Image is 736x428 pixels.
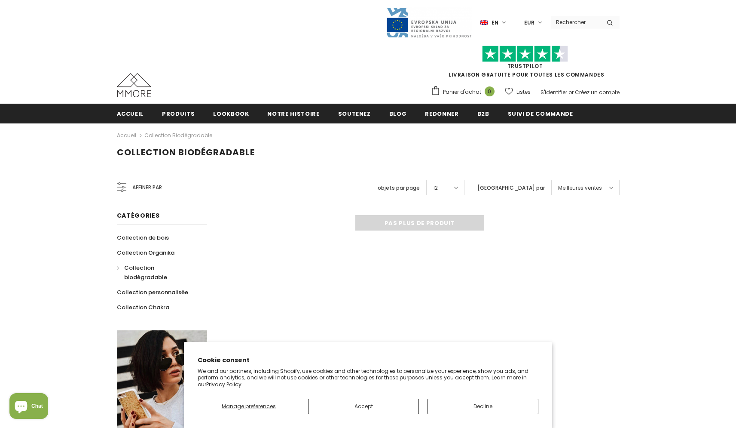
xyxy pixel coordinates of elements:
[492,18,498,27] span: en
[117,300,169,315] a: Collection Chakra
[389,110,407,118] span: Blog
[508,110,573,118] span: Suivi de commande
[505,84,531,99] a: Listes
[117,285,188,300] a: Collection personnalisée
[117,130,136,141] a: Accueil
[428,399,538,414] button: Decline
[386,18,472,26] a: Javni Razpis
[431,86,499,99] a: Panier d'achat 0
[551,16,600,28] input: Search Site
[508,104,573,123] a: Suivi de commande
[558,184,602,192] span: Meilleures ventes
[117,234,169,242] span: Collection de bois
[144,132,212,139] a: Collection biodégradable
[378,184,420,192] label: objets par page
[267,110,319,118] span: Notre histoire
[575,89,620,96] a: Créez un compte
[213,110,249,118] span: Lookbook
[162,104,195,123] a: Produits
[477,110,489,118] span: B2B
[507,62,543,70] a: TrustPilot
[117,249,174,257] span: Collection Organika
[482,46,568,62] img: Faites confiance aux étoiles pilotes
[7,393,51,421] inbox-online-store-chat: Shopify online store chat
[425,104,458,123] a: Redonner
[386,7,472,38] img: Javni Razpis
[117,288,188,296] span: Collection personnalisée
[132,183,162,192] span: Affiner par
[524,18,534,27] span: EUR
[117,230,169,245] a: Collection de bois
[198,399,299,414] button: Manage preferences
[338,110,371,118] span: soutenez
[198,356,538,365] h2: Cookie consent
[338,104,371,123] a: soutenez
[124,264,167,281] span: Collection biodégradable
[117,146,255,158] span: Collection biodégradable
[389,104,407,123] a: Blog
[308,399,419,414] button: Accept
[431,49,620,78] span: LIVRAISON GRATUITE POUR TOUTES LES COMMANDES
[433,184,438,192] span: 12
[198,368,538,388] p: We and our partners, including Shopify, use cookies and other technologies to personalize your ex...
[213,104,249,123] a: Lookbook
[117,110,144,118] span: Accueil
[267,104,319,123] a: Notre histoire
[480,19,488,26] img: i-lang-1.png
[568,89,574,96] span: or
[443,88,481,96] span: Panier d'achat
[206,381,241,388] a: Privacy Policy
[117,104,144,123] a: Accueil
[541,89,567,96] a: S'identifier
[477,104,489,123] a: B2B
[222,403,276,410] span: Manage preferences
[117,211,160,220] span: Catégories
[516,88,531,96] span: Listes
[117,303,169,311] span: Collection Chakra
[117,245,174,260] a: Collection Organika
[162,110,195,118] span: Produits
[425,110,458,118] span: Redonner
[117,260,198,285] a: Collection biodégradable
[485,86,495,96] span: 0
[117,73,151,97] img: Cas MMORE
[477,184,545,192] label: [GEOGRAPHIC_DATA] par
